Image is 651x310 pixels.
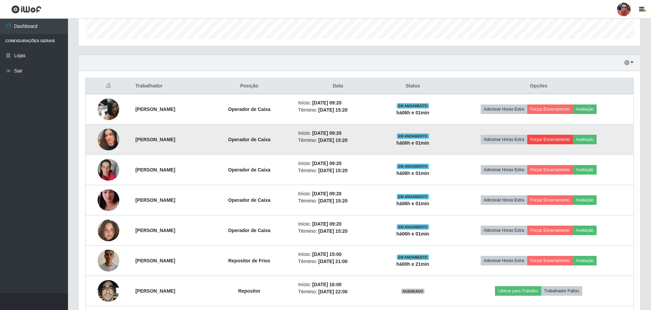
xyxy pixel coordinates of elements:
li: Término: [298,167,377,174]
li: Início: [298,190,377,197]
time: [DATE] 15:20 [318,137,347,143]
strong: há 06 h e 01 min [396,170,429,176]
button: Forçar Encerramento [527,195,573,205]
span: AGENDADO [401,289,425,294]
li: Início: [298,130,377,137]
button: Adicionar Horas Extra [481,104,527,114]
strong: Repositor de Frios [228,258,270,263]
time: [DATE] 09:20 [312,161,341,166]
strong: [PERSON_NAME] [135,288,175,294]
strong: [PERSON_NAME] [135,197,175,203]
li: Término: [298,137,377,144]
button: Adicionar Horas Extra [481,135,527,144]
th: Posição [204,78,294,94]
time: [DATE] 16:00 [312,282,341,287]
strong: Operador de Caixa [228,167,271,173]
li: Início: [298,281,377,288]
time: [DATE] 15:00 [312,251,341,257]
time: [DATE] 09:20 [312,221,341,227]
strong: há 06 h e 01 min [396,110,429,115]
button: Forçar Encerramento [527,165,573,175]
li: Início: [298,221,377,228]
li: Término: [298,197,377,205]
li: Início: [298,99,377,107]
button: Avaliação [573,226,597,235]
strong: há 06 h e 01 min [396,201,429,206]
button: Adicionar Horas Extra [481,165,527,175]
span: EM ANDAMENTO [397,194,429,199]
button: Adicionar Horas Extra [481,195,527,205]
img: 1754840116013.jpeg [98,181,119,219]
strong: há 06 h e 01 min [396,140,429,146]
button: Forçar Encerramento [527,226,573,235]
img: 1748926864127.jpeg [98,276,119,305]
button: Avaliação [573,256,597,265]
span: EM ANDAMENTO [397,133,429,139]
button: Forçar Encerramento [527,104,573,114]
strong: [PERSON_NAME] [135,228,175,233]
span: EM ANDAMENTO [397,224,429,230]
th: Status [382,78,444,94]
time: [DATE] 09:20 [312,130,341,136]
time: [DATE] 15:20 [318,107,347,113]
button: Avaliação [573,165,597,175]
li: Início: [298,160,377,167]
th: Trabalhador [131,78,204,94]
button: Adicionar Horas Extra [481,256,527,265]
strong: há 00 h e 21 min [396,261,429,267]
button: Forçar Encerramento [527,256,573,265]
time: [DATE] 22:00 [318,289,347,294]
th: Opções [444,78,633,94]
strong: [PERSON_NAME] [135,137,175,142]
button: Avaliação [573,195,597,205]
button: Forçar Encerramento [527,135,573,144]
img: CoreUI Logo [11,5,41,14]
img: 1734191984880.jpeg [98,156,119,184]
strong: [PERSON_NAME] [135,167,175,173]
button: Avaliação [573,135,597,144]
button: Trabalhador Faltou [541,286,582,296]
time: [DATE] 15:20 [318,198,347,203]
th: Data [294,78,381,94]
strong: Operador de Caixa [228,137,271,142]
time: [DATE] 09:20 [312,100,341,105]
button: Avaliação [573,104,597,114]
strong: [PERSON_NAME] [135,107,175,112]
strong: Operador de Caixa [228,197,271,203]
time: [DATE] 15:20 [318,168,347,173]
button: Liberar para Trabalho [495,286,541,296]
img: 1716827942776.jpeg [98,95,119,124]
span: EM ANDAMENTO [397,103,429,109]
strong: Repositor [238,288,260,294]
li: Término: [298,107,377,114]
strong: há 06 h e 01 min [396,231,429,236]
strong: Operador de Caixa [228,228,271,233]
time: [DATE] 15:20 [318,228,347,234]
span: EM ANDAMENTO [397,164,429,169]
img: 1751065972861.jpeg [98,211,119,250]
strong: Operador de Caixa [228,107,271,112]
li: Término: [298,228,377,235]
button: Adicionar Horas Extra [481,226,527,235]
time: [DATE] 09:20 [312,191,341,196]
img: 1755648406339.jpeg [98,241,119,280]
strong: [PERSON_NAME] [135,258,175,263]
li: Término: [298,288,377,295]
time: [DATE] 21:00 [318,259,347,264]
img: 1750801890236.jpeg [98,120,119,159]
li: Início: [298,251,377,258]
li: Término: [298,258,377,265]
span: EM ANDAMENTO [397,255,429,260]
